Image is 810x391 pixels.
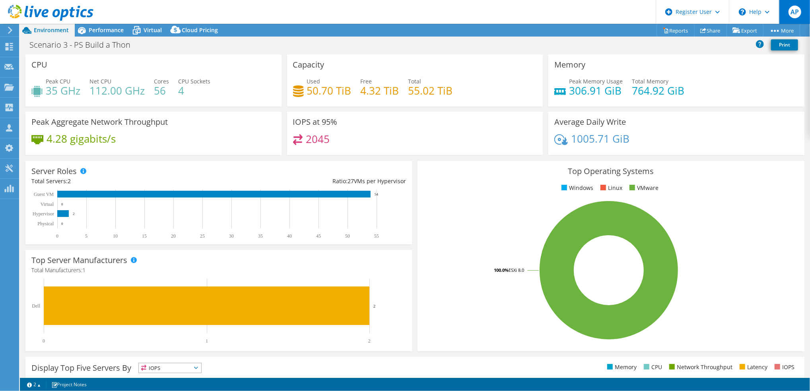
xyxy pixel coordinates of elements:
h4: 2045 [306,135,330,143]
span: Used [307,77,321,85]
text: 5 [85,233,87,239]
h4: 1005.71 GiB [571,134,629,143]
li: Network Throughput [667,363,732,372]
span: Free [361,77,372,85]
text: 35 [258,233,263,239]
text: Virtual [41,201,54,207]
text: 25 [200,233,205,239]
span: Net CPU [89,77,111,85]
span: Cloud Pricing [182,26,218,34]
text: 0 [61,202,63,206]
li: Latency [738,363,767,372]
h3: Capacity [293,60,324,69]
li: IOPS [773,363,794,372]
h4: 4.28 gigabits/s [47,134,116,143]
span: Peak Memory Usage [569,77,623,85]
text: Physical [37,221,54,226]
h4: 4.32 TiB [361,86,399,95]
span: 27 [348,177,354,185]
span: 1 [82,266,85,274]
h4: 4 [178,86,210,95]
text: 10 [113,233,118,239]
h4: 35 GHz [46,86,80,95]
h3: Top Server Manufacturers [31,256,127,265]
span: Peak CPU [46,77,70,85]
tspan: 100.0% [494,267,509,273]
text: 0 [61,222,63,226]
text: 54 [375,192,379,196]
span: Environment [34,26,69,34]
h4: 764.92 GiB [632,86,684,95]
span: IOPS [139,363,201,373]
h3: Top Operating Systems [423,167,798,176]
li: Memory [605,363,637,372]
text: Dell [32,303,40,309]
h4: 50.70 TiB [307,86,352,95]
text: 0 [56,233,58,239]
h3: IOPS at 95% [293,118,338,126]
a: Share [694,24,727,37]
text: 2 [373,304,376,308]
h1: Scenario 3 - PS Build a Thon [26,41,143,49]
a: Project Notes [46,379,92,389]
a: Reports [657,24,695,37]
h3: Average Daily Write [554,118,626,126]
span: 2 [68,177,71,185]
text: Hypervisor [33,211,54,217]
h3: CPU [31,60,47,69]
a: Export [726,24,763,37]
div: Ratio: VMs per Hypervisor [219,177,406,186]
tspan: ESXi 8.0 [509,267,524,273]
h4: 112.00 GHz [89,86,145,95]
svg: \n [739,8,746,15]
li: CPU [642,363,662,372]
text: 2 [368,338,371,344]
h3: Memory [554,60,585,69]
a: More [763,24,800,37]
span: AP [789,6,801,18]
text: 20 [171,233,176,239]
span: CPU Sockets [178,77,210,85]
text: 1 [206,338,208,344]
text: 2 [73,212,75,216]
span: Virtual [144,26,162,34]
text: Guest VM [34,192,54,197]
h3: Server Roles [31,167,77,176]
a: Print [771,39,798,50]
h4: 306.91 GiB [569,86,623,95]
span: Total [408,77,422,85]
h4: 56 [154,86,169,95]
h3: Peak Aggregate Network Throughput [31,118,168,126]
a: 2 [21,379,46,389]
h4: Total Manufacturers: [31,266,406,275]
text: 40 [287,233,292,239]
text: 30 [229,233,234,239]
h4: 55.02 TiB [408,86,453,95]
li: VMware [627,184,658,192]
text: 45 [316,233,321,239]
span: Total Memory [632,77,668,85]
text: 0 [43,338,45,344]
text: 55 [374,233,379,239]
text: 50 [345,233,350,239]
div: Total Servers: [31,177,219,186]
li: Windows [559,184,593,192]
text: 15 [142,233,147,239]
li: Linux [598,184,622,192]
span: Cores [154,77,169,85]
span: Performance [89,26,124,34]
